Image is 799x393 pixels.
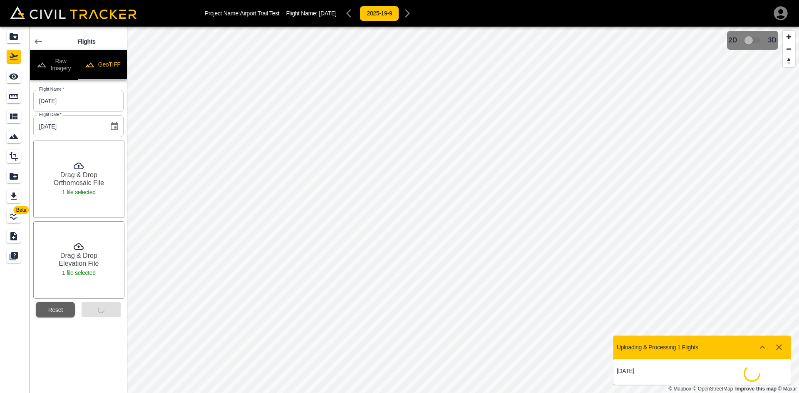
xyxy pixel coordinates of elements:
button: Zoom in [783,31,795,43]
a: OpenStreetMap [693,386,733,392]
button: Reset bearing to north [783,55,795,67]
span: [DATE] [319,10,336,17]
span: 2D [729,37,737,44]
span: Processing [741,363,763,384]
p: Uploading & Processing 1 Flights [617,344,698,351]
button: Show more [754,339,771,356]
span: 3D [768,37,777,44]
p: [DATE] [617,368,702,374]
button: 2025-19-9 [360,6,399,21]
p: Flight Name: [286,10,336,17]
p: Project Name: Airport Trail Test [205,10,279,17]
span: 3D model not uploaded yet [741,32,765,48]
a: Map feedback [735,386,777,392]
a: Maxar [778,386,797,392]
canvas: Map [127,27,799,393]
img: Civil Tracker [10,6,136,19]
a: Mapbox [668,386,691,392]
button: Zoom out [783,43,795,55]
